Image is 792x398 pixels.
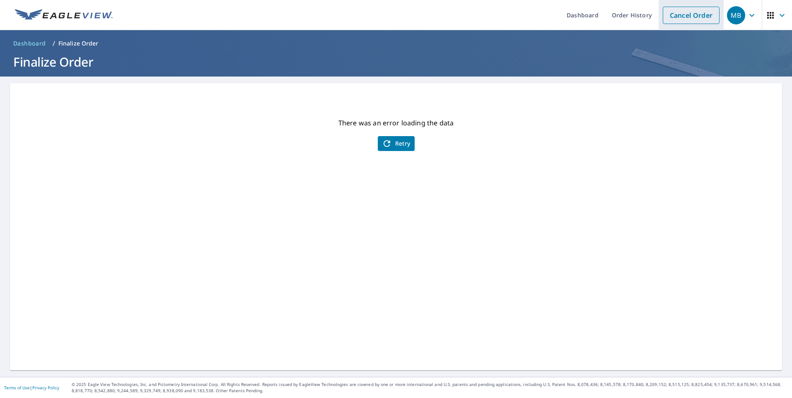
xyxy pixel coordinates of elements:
[15,9,113,22] img: EV Logo
[10,53,782,70] h1: Finalize Order
[727,6,745,24] div: MB
[382,139,410,149] span: Retry
[378,136,415,151] button: Retry
[10,37,782,50] nav: breadcrumb
[13,39,46,48] span: Dashboard
[338,118,454,128] p: There was an error loading the data
[53,38,55,48] li: /
[32,385,59,391] a: Privacy Policy
[4,385,59,390] p: |
[10,37,49,50] a: Dashboard
[72,381,788,394] p: © 2025 Eagle View Technologies, Inc. and Pictometry International Corp. All Rights Reserved. Repo...
[663,7,720,24] a: Cancel Order
[4,385,30,391] a: Terms of Use
[58,39,99,48] p: Finalize Order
